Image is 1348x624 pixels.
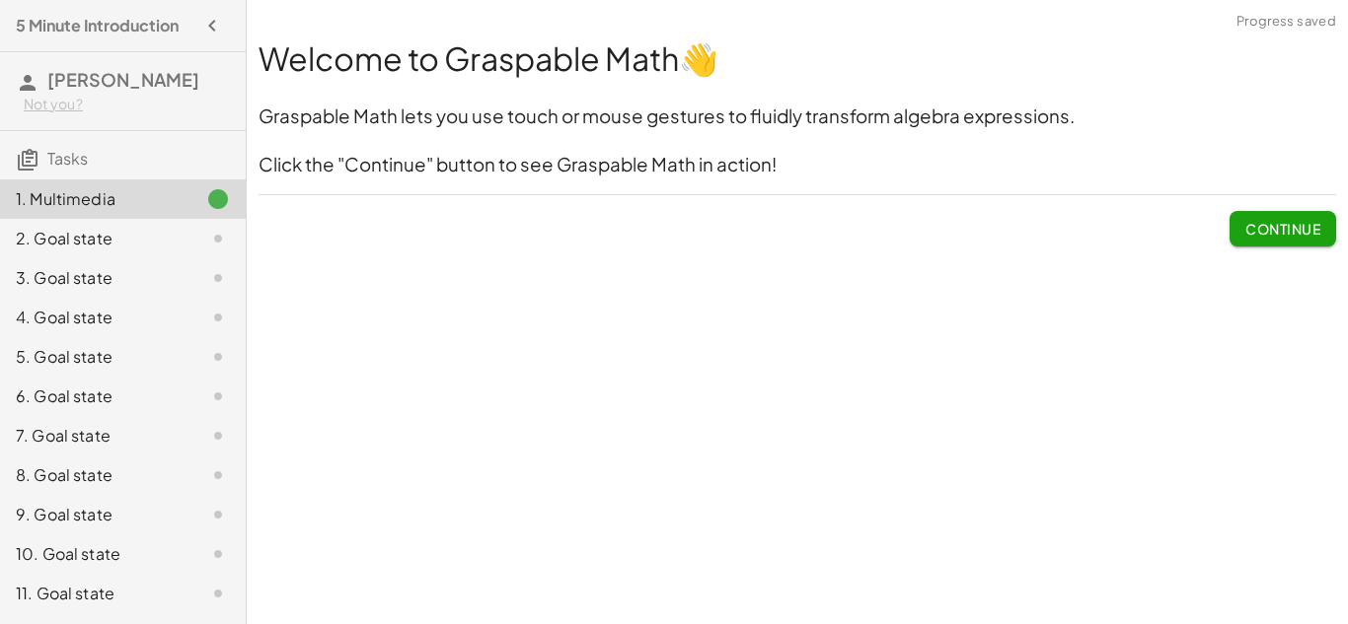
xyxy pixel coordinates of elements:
[1230,211,1336,246] button: Continue
[16,424,175,448] div: 7. Goal state
[24,95,230,114] div: Not you?
[47,148,88,169] span: Tasks
[16,503,175,526] div: 9. Goal state
[47,68,199,91] span: [PERSON_NAME]
[206,384,230,408] i: Task not started.
[16,227,175,250] div: 2. Goal state
[16,266,175,290] div: 3. Goal state
[16,187,175,211] div: 1. Multimedia
[16,384,175,408] div: 6. Goal state
[206,424,230,448] i: Task not started.
[16,463,175,487] div: 8. Goal state
[1245,220,1320,238] span: Continue
[206,582,230,605] i: Task not started.
[259,36,1336,81] h1: Welcome to Graspable Math
[206,463,230,487] i: Task not started.
[206,187,230,211] i: Task finished.
[206,306,230,329] i: Task not started.
[16,345,175,369] div: 5. Goal state
[206,542,230,566] i: Task not started.
[206,503,230,526] i: Task not started.
[259,104,1336,130] h3: Graspable Math lets you use touch or mouse gestures to fluidly transform algebra expressions.
[206,227,230,250] i: Task not started.
[16,14,179,37] h4: 5 Minute Introduction
[16,542,175,566] div: 10. Goal state
[1236,12,1336,32] span: Progress saved
[206,345,230,369] i: Task not started.
[206,266,230,290] i: Task not started.
[16,306,175,329] div: 4. Goal state
[259,152,1336,178] h3: Click the "Continue" button to see Graspable Math in action!
[16,582,175,605] div: 11. Goal state
[679,38,718,78] strong: 👋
